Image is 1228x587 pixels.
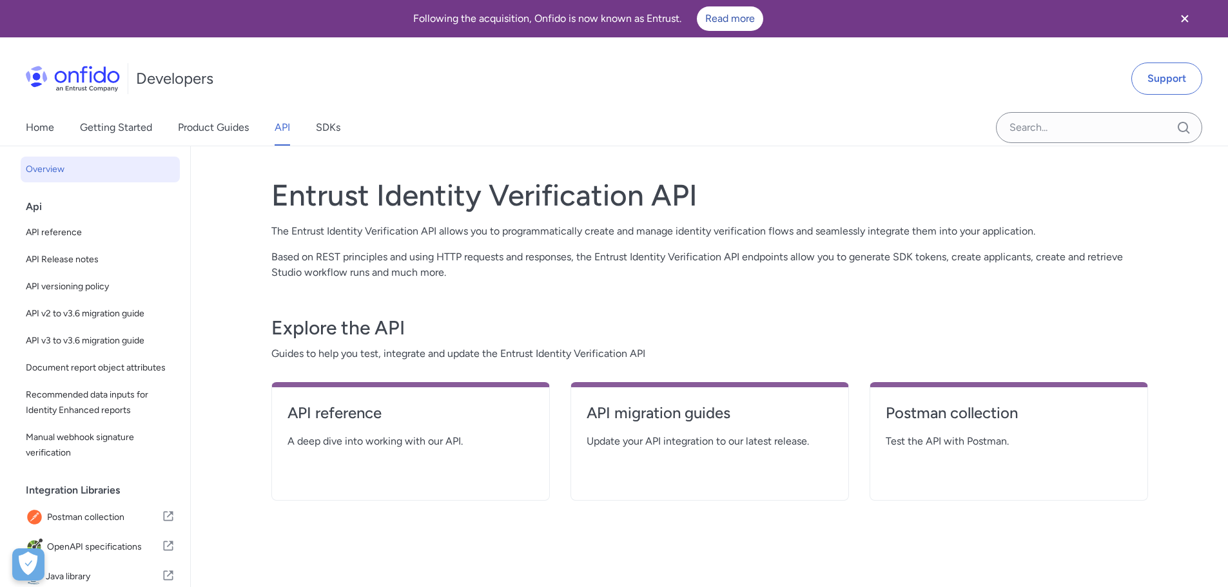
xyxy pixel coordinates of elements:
[996,112,1202,143] input: Onfido search input field
[886,403,1132,434] a: Postman collection
[47,508,162,526] span: Postman collection
[288,403,534,434] a: API reference
[697,6,763,31] a: Read more
[26,508,47,526] img: IconPostman collection
[21,533,180,561] a: IconOpenAPI specificationsOpenAPI specifications
[136,68,213,89] h1: Developers
[886,434,1132,449] span: Test the API with Postman.
[21,425,180,466] a: Manual webhook signature verification
[12,548,44,581] button: Open Preferences
[26,110,54,146] a: Home
[26,66,120,91] img: Onfido Logo
[15,6,1161,31] div: Following the acquisition, Onfido is now known as Entrust.
[21,301,180,327] a: API v2 to v3.6 migration guide
[271,249,1148,280] p: Based on REST principles and using HTTP requests and responses, the Entrust Identity Verification...
[26,360,175,376] span: Document report object attributes
[26,538,47,556] img: IconOpenAPI specifications
[587,403,833,434] a: API migration guides
[21,274,180,300] a: API versioning policy
[178,110,249,146] a: Product Guides
[21,328,180,354] a: API v3 to v3.6 migration guide
[47,538,162,556] span: OpenAPI specifications
[271,224,1148,239] p: The Entrust Identity Verification API allows you to programmatically create and manage identity v...
[587,434,833,449] span: Update your API integration to our latest release.
[21,157,180,182] a: Overview
[288,434,534,449] span: A deep dive into working with our API.
[26,333,175,349] span: API v3 to v3.6 migration guide
[1161,3,1209,35] button: Close banner
[21,382,180,423] a: Recommended data inputs for Identity Enhanced reports
[21,247,180,273] a: API Release notes
[80,110,152,146] a: Getting Started
[26,430,175,461] span: Manual webhook signature verification
[587,403,833,423] h4: API migration guides
[21,503,180,532] a: IconPostman collectionPostman collection
[1131,63,1202,95] a: Support
[288,403,534,423] h4: API reference
[316,110,340,146] a: SDKs
[26,387,175,418] span: Recommended data inputs for Identity Enhanced reports
[1177,11,1193,26] svg: Close banner
[271,177,1148,213] h1: Entrust Identity Verification API
[21,355,180,381] a: Document report object attributes
[12,548,44,581] div: Cookie Preferences
[26,194,185,220] div: Api
[26,306,175,322] span: API v2 to v3.6 migration guide
[26,162,175,177] span: Overview
[271,315,1148,341] h3: Explore the API
[275,110,290,146] a: API
[26,225,175,240] span: API reference
[271,346,1148,361] span: Guides to help you test, integrate and update the Entrust Identity Verification API
[26,252,175,267] span: API Release notes
[21,220,180,245] a: API reference
[46,568,162,586] span: Java library
[26,477,185,503] div: Integration Libraries
[886,403,1132,423] h4: Postman collection
[26,279,175,294] span: API versioning policy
